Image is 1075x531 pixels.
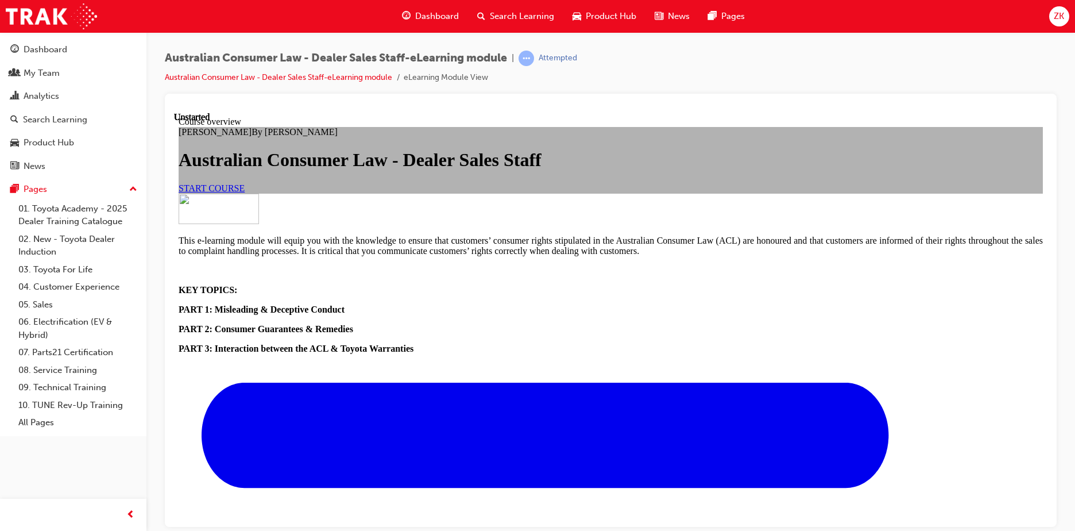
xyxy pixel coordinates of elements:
[539,53,577,64] div: Attempted
[10,115,18,125] span: search-icon
[5,179,142,200] button: Pages
[24,67,60,80] div: My Team
[14,414,142,432] a: All Pages
[402,9,411,24] span: guage-icon
[645,5,699,28] a: news-iconNews
[24,183,47,196] div: Pages
[165,52,507,65] span: Australian Consumer Law - Dealer Sales Staff-eLearning module
[5,156,142,177] a: News
[6,3,97,29] img: Trak
[14,379,142,397] a: 09. Technical Training
[655,9,663,24] span: news-icon
[14,278,142,296] a: 04. Customer Experience
[10,161,19,172] span: news-icon
[5,5,67,14] span: Course overview
[10,91,19,102] span: chart-icon
[5,15,78,25] span: [PERSON_NAME]
[10,45,19,55] span: guage-icon
[14,261,142,279] a: 03. Toyota For Life
[699,5,754,28] a: pages-iconPages
[10,68,19,79] span: people-icon
[10,138,19,148] span: car-icon
[5,39,142,60] a: Dashboard
[393,5,468,28] a: guage-iconDashboard
[5,109,142,130] a: Search Learning
[14,397,142,414] a: 10. TUNE Rev-Up Training
[573,9,581,24] span: car-icon
[1049,6,1069,26] button: ZK
[468,5,563,28] a: search-iconSearch Learning
[668,10,690,23] span: News
[490,10,554,23] span: Search Learning
[721,10,745,23] span: Pages
[78,15,164,25] span: By [PERSON_NAME]
[5,86,142,107] a: Analytics
[14,361,142,379] a: 08. Service Training
[10,184,19,195] span: pages-icon
[586,10,636,23] span: Product Hub
[5,37,869,59] h1: Australian Consumer Law - Dealer Sales Staff
[5,173,63,183] strong: KEY TOPICS:
[14,313,142,344] a: 06. Electrification (EV & Hybrid)
[24,43,67,56] div: Dashboard
[563,5,645,28] a: car-iconProduct Hub
[14,200,142,230] a: 01. Toyota Academy - 2025 Dealer Training Catalogue
[14,230,142,261] a: 02. New - Toyota Dealer Induction
[129,182,137,197] span: up-icon
[24,90,59,103] div: Analytics
[5,71,71,81] a: START COURSE
[126,508,135,522] span: prev-icon
[24,160,45,173] div: News
[404,71,488,84] li: eLearning Module View
[14,344,142,361] a: 07. Parts21 Certification
[519,51,534,66] span: learningRecordVerb_ATTEMPT-icon
[165,72,392,82] a: Australian Consumer Law - Dealer Sales Staff-eLearning module
[5,124,869,144] p: This e-learning module will equip you with the knowledge to ensure that customers’ consumer right...
[477,9,485,24] span: search-icon
[5,193,171,202] strong: PART 1: Misleading & Deceptive Conduct
[5,232,239,241] strong: PART 3: Interaction between the ACL & Toyota Warranties
[5,63,142,84] a: My Team
[23,113,87,126] div: Search Learning
[1054,10,1064,23] span: ZK
[14,296,142,314] a: 05. Sales
[5,37,142,179] button: DashboardMy TeamAnalyticsSearch LearningProduct HubNews
[708,9,717,24] span: pages-icon
[512,52,514,65] span: |
[5,212,179,222] strong: PART 2: Consumer Guarantees & Remedies
[5,132,142,153] a: Product Hub
[415,10,459,23] span: Dashboard
[24,136,74,149] div: Product Hub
